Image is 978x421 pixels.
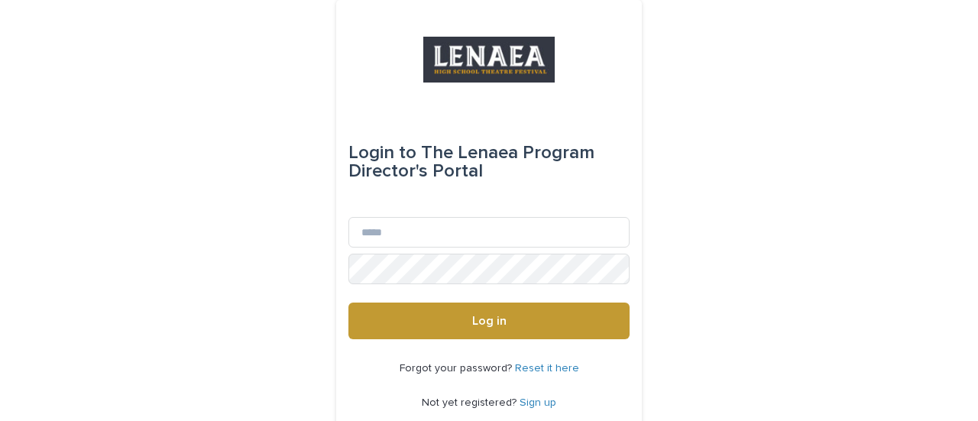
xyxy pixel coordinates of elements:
[400,363,515,374] span: Forgot your password?
[348,131,630,193] div: The Lenaea Program Director's Portal
[515,363,579,374] a: Reset it here
[520,397,556,408] a: Sign up
[348,144,416,162] span: Login to
[472,315,507,327] span: Log in
[422,397,520,408] span: Not yet registered?
[348,303,630,339] button: Log in
[423,37,555,83] img: 3TRreipReCSEaaZc33pQ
